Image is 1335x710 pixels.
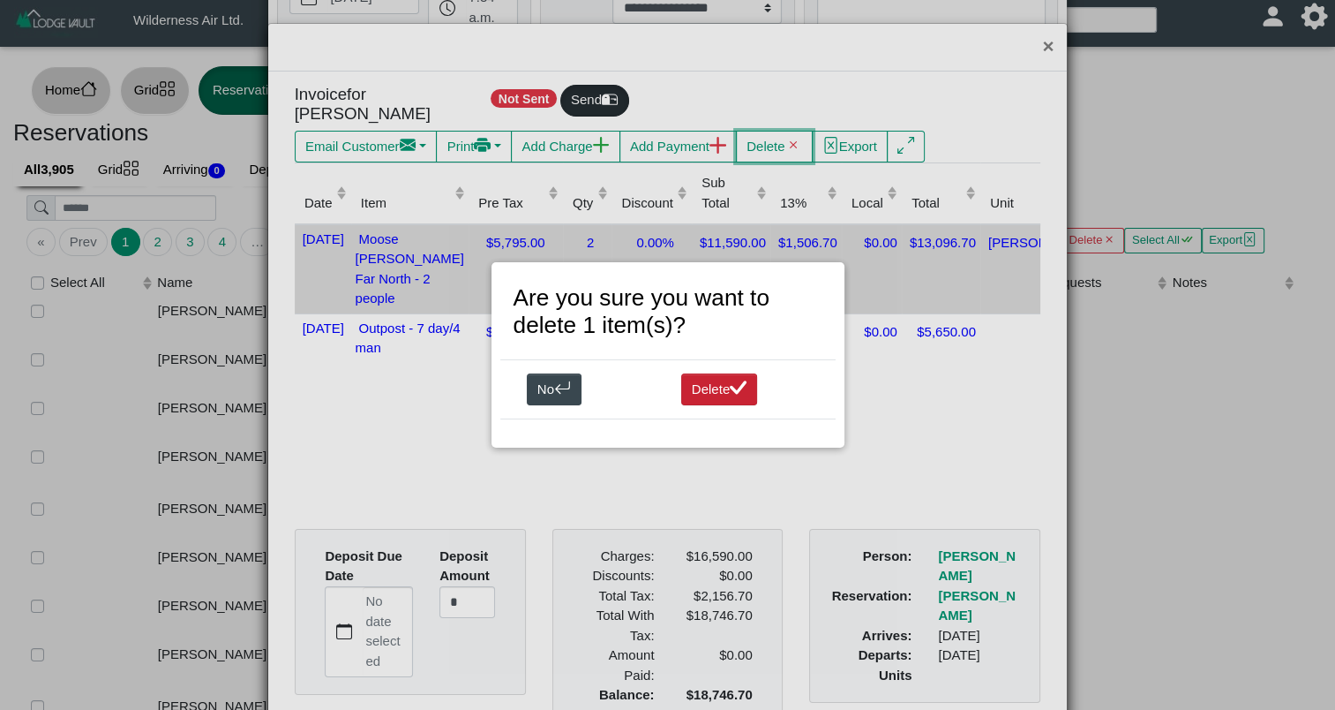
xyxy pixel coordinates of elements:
[730,380,746,397] svg: check lg
[554,380,571,397] svg: arrow return left
[500,271,836,440] div: One moment please...
[514,284,822,340] h3: Are you sure you want to delete 1 item(s)?
[681,374,758,405] button: Deletecheck lg
[527,374,581,405] button: Noarrow return left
